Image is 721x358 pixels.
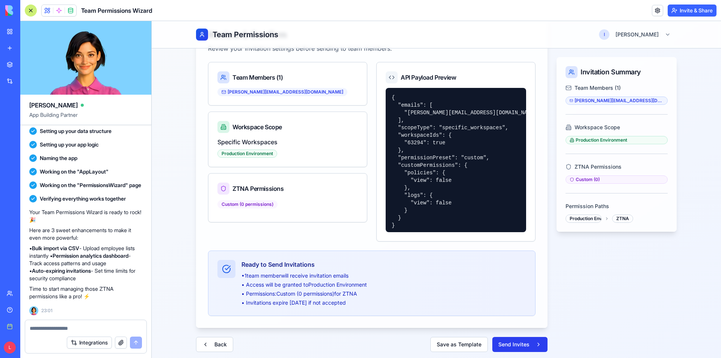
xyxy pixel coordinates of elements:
[66,67,196,75] div: [PERSON_NAME][EMAIL_ADDRESS][DOMAIN_NAME]
[40,181,141,189] span: Working on the "PermissionsWizard" page
[40,154,77,162] span: Naming the app
[29,101,78,110] span: [PERSON_NAME]
[460,193,481,202] div: ZTNA
[32,245,79,251] strong: Bulk import via CSV
[81,52,131,61] span: Team Members ( 1 )
[81,6,152,15] span: Team Permissions Wizard
[4,341,16,353] span: L
[61,8,127,19] h1: Team Permissions
[29,306,38,315] img: Ella_00000_wcx2te.png
[90,251,374,258] div: • 1 team member will receive invitation emails
[81,163,132,172] span: ZTNA Permissions
[279,316,336,331] button: Save as Template
[66,179,126,187] div: Custom (0 permissions)
[423,103,468,110] span: Workspace Scope
[341,316,396,331] button: Send Invites
[63,320,75,327] span: Back
[67,337,112,349] button: Integrations
[447,8,458,19] span: l
[423,142,470,150] span: ZTNA Permissions
[66,128,125,137] div: Production Environment
[29,245,142,282] p: • - Upload employee lists instantly • - Track access patterns and usage • - Set time limits for s...
[414,154,516,163] div: Custom (0)
[29,208,142,224] p: Your Team Permissions Wizard is ready to rock! 🎉
[424,116,475,122] span: Production Environment
[423,63,469,71] span: Team Members ( 1 )
[40,195,126,202] span: Verifying everything works together
[668,5,716,17] button: Invite & Share
[414,181,516,189] div: Permission Paths
[66,116,206,125] div: Specific Workspaces
[81,101,130,110] span: Workspace Scope
[40,168,109,175] span: Working on the "AppLayout"
[423,77,512,83] span: [PERSON_NAME][EMAIL_ADDRESS][DOMAIN_NAME]
[32,267,91,274] strong: Auto-expiring invitations
[44,316,81,331] button: Back
[90,269,374,276] div: • Permissions: Custom (0 permissions) for ZTNA
[414,193,450,202] div: Production Environment
[240,73,368,208] pre: { "emails": [ "[PERSON_NAME][EMAIL_ADDRESS][DOMAIN_NAME]" ], "scopeType": "specific_workspaces", ...
[249,52,304,61] span: API Payload Preview
[53,252,128,259] strong: Permission analytics dashboard
[441,6,525,21] button: l[PERSON_NAME]
[90,260,374,267] div: • Access will be granted to Production Environment
[90,239,374,248] h3: Ready to Send Invitations
[29,111,142,125] span: App Building Partner
[29,227,142,242] p: Here are 3 sweet enhancements to make it even more powerful:
[40,127,112,135] span: Setting up your data structure
[429,46,489,56] span: Invitation Summary
[347,320,378,327] span: Send Invites
[464,10,507,17] span: [PERSON_NAME]
[56,23,384,32] p: Review your invitation settings before sending to team members.
[41,308,53,314] span: 23:01
[29,285,142,300] p: Time to start managing those ZTNA permissions like a pro! ⚡
[40,141,99,148] span: Setting up your app logic
[90,278,374,285] div: • Invitations expire [DATE] if not accepted
[5,5,52,16] img: logo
